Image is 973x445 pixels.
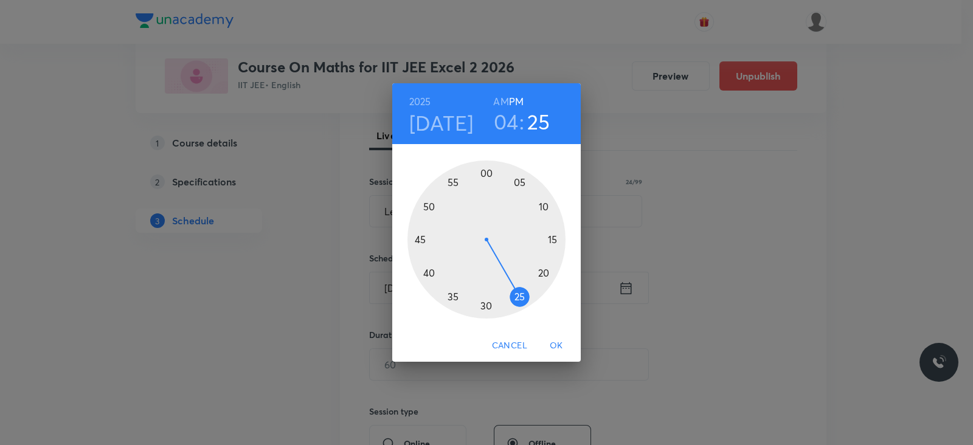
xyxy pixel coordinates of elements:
button: OK [537,334,576,357]
button: [DATE] [409,110,474,136]
button: 04 [494,109,519,134]
button: Cancel [487,334,532,357]
button: PM [509,93,524,110]
button: AM [493,93,508,110]
button: 25 [527,109,550,134]
h3: : [519,109,524,134]
span: OK [542,338,571,353]
span: Cancel [492,338,527,353]
button: 2025 [409,93,431,110]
